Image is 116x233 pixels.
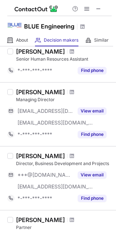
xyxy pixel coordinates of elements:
span: [EMAIL_ADDRESS][DOMAIN_NAME] [18,108,73,114]
div: Senior Human Resources Assistant [16,56,112,62]
button: Reveal Button [78,131,107,138]
span: Decision makers [44,37,78,43]
div: [PERSON_NAME] [16,88,65,96]
img: ContactOut v5.3.10 [15,4,58,13]
img: 4304a1383ce3434945c3373e1853e2fb [7,18,22,33]
button: Reveal Button [78,171,107,179]
div: Partner [16,224,112,231]
div: Managing Director [16,96,112,103]
span: ***@[DOMAIN_NAME] [18,172,73,178]
button: Reveal Button [78,67,107,74]
span: [EMAIL_ADDRESS][DOMAIN_NAME] [18,183,93,190]
div: [PERSON_NAME] [16,152,65,160]
h1: BLUE Engineering [24,22,74,31]
div: [PERSON_NAME] [16,48,65,55]
div: Director, Business Development and Projects [16,160,112,167]
div: [PERSON_NAME] [16,216,65,224]
button: Reveal Button [78,107,107,115]
span: Similar [94,37,109,43]
span: About [16,37,28,43]
button: Reveal Button [78,195,107,202]
span: [EMAIL_ADDRESS][DOMAIN_NAME] [18,119,93,126]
